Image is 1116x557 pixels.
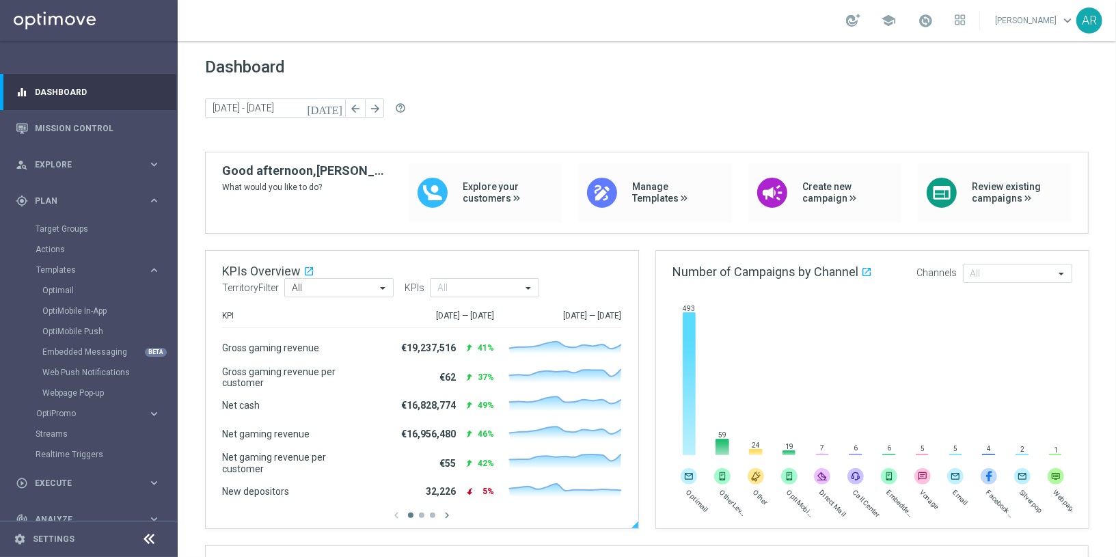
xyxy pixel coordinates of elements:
div: Actions [36,239,176,260]
div: OptiPromo [36,403,176,424]
a: Mission Control [35,110,161,146]
div: Streams [36,424,176,444]
div: Mission Control [16,110,161,146]
div: Web Push Notifications [42,362,176,383]
i: settings [14,533,26,545]
i: equalizer [16,86,28,98]
span: keyboard_arrow_down [1060,13,1075,28]
button: gps_fixed Plan keyboard_arrow_right [15,195,161,206]
button: OptiPromo keyboard_arrow_right [36,408,161,419]
i: play_circle_outline [16,477,28,489]
div: OptiPromo [36,409,148,418]
i: keyboard_arrow_right [148,513,161,526]
a: Optimail [42,285,142,296]
i: keyboard_arrow_right [148,158,161,171]
div: Explore [16,159,148,171]
span: Execute [35,479,148,487]
a: Embedded Messaging [42,347,142,357]
div: Execute [16,477,148,489]
div: Analyze [16,513,148,526]
div: Optimail [42,280,176,301]
div: OptiMobile Push [42,321,176,342]
div: Plan [16,195,148,207]
button: Templates keyboard_arrow_right [36,264,161,275]
a: Dashboard [35,74,161,110]
div: AR [1076,8,1102,33]
div: Webpage Pop-up [42,383,176,403]
i: gps_fixed [16,195,28,207]
span: Analyze [35,515,148,524]
button: equalizer Dashboard [15,87,161,98]
a: Realtime Triggers [36,449,142,460]
a: Streams [36,429,142,439]
button: track_changes Analyze keyboard_arrow_right [15,514,161,525]
i: track_changes [16,513,28,526]
span: OptiPromo [36,409,134,418]
a: Webpage Pop-up [42,388,142,398]
i: keyboard_arrow_right [148,476,161,489]
a: Actions [36,244,142,255]
div: Realtime Triggers [36,444,176,465]
button: Mission Control [15,123,161,134]
i: keyboard_arrow_right [148,194,161,207]
span: Plan [35,197,148,205]
a: Settings [33,535,74,543]
a: OptiMobile In-App [42,305,142,316]
button: person_search Explore keyboard_arrow_right [15,159,161,170]
i: person_search [16,159,28,171]
span: school [881,13,896,28]
div: Embedded Messaging [42,342,176,362]
div: Target Groups [36,219,176,239]
span: Explore [35,161,148,169]
i: keyboard_arrow_right [148,264,161,277]
a: Target Groups [36,223,142,234]
i: keyboard_arrow_right [148,407,161,420]
span: Templates [36,266,134,274]
div: OptiMobile In-App [42,301,176,321]
a: Web Push Notifications [42,367,142,378]
div: Templates [36,266,148,274]
div: Dashboard [16,74,161,110]
a: OptiMobile Push [42,326,142,337]
a: [PERSON_NAME]keyboard_arrow_down [994,10,1076,31]
button: play_circle_outline Execute keyboard_arrow_right [15,478,161,489]
div: Templates [36,260,176,403]
div: BETA [145,348,167,357]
